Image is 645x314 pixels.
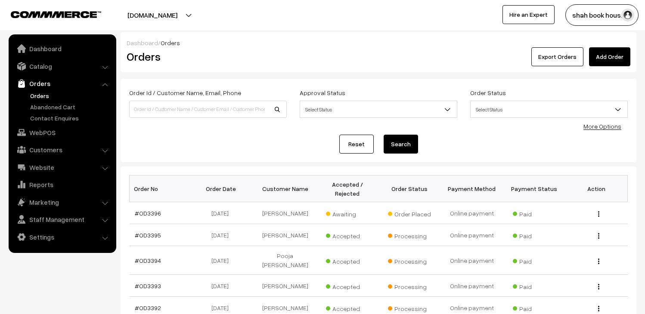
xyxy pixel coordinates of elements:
[513,229,556,240] span: Paid
[11,229,113,245] a: Settings
[28,91,113,100] a: Orders
[441,202,503,224] td: Online payment
[11,142,113,157] a: Customers
[513,280,556,291] span: Paid
[326,207,369,219] span: Awaiting
[598,211,599,217] img: Menu
[127,50,286,63] h2: Orders
[11,212,113,227] a: Staff Management
[135,304,161,311] a: #OD3392
[28,114,113,123] a: Contact Enquires
[565,4,639,26] button: shah book hous…
[326,255,369,266] span: Accepted
[565,175,628,202] th: Action
[503,175,565,202] th: Payment Status
[388,207,431,219] span: Order Placed
[378,175,441,202] th: Order Status
[28,102,113,111] a: Abandoned Cart
[192,175,254,202] th: Order Date
[130,175,192,202] th: Order No
[11,9,86,19] a: COMMMERCE
[11,125,113,140] a: WebPOS
[384,135,418,154] button: Search
[441,275,503,297] td: Online payment
[254,202,316,224] td: [PERSON_NAME]
[388,229,431,240] span: Processing
[300,101,457,118] span: Select Status
[129,101,287,118] input: Order Id / Customer Name / Customer Email / Customer Phone
[441,224,503,246] td: Online payment
[470,101,628,118] span: Select Status
[300,88,345,97] label: Approval Status
[127,38,630,47] div: /
[192,224,254,246] td: [DATE]
[192,246,254,275] td: [DATE]
[254,224,316,246] td: [PERSON_NAME]
[502,5,555,24] a: Hire an Expert
[598,306,599,311] img: Menu
[135,231,161,239] a: #OD3395
[127,39,158,46] a: Dashboard
[441,246,503,275] td: Online payment
[97,4,208,26] button: [DOMAIN_NAME]
[326,302,369,313] span: Accepted
[531,47,583,66] button: Export Orders
[254,246,316,275] td: Pooja [PERSON_NAME]
[441,175,503,202] th: Payment Method
[513,255,556,266] span: Paid
[513,302,556,313] span: Paid
[254,275,316,297] td: [PERSON_NAME]
[589,47,630,66] a: Add Order
[388,302,431,313] span: Processing
[388,255,431,266] span: Processing
[621,9,634,22] img: user
[161,39,180,46] span: Orders
[513,207,556,219] span: Paid
[471,102,627,117] span: Select Status
[11,41,113,56] a: Dashboard
[254,175,316,202] th: Customer Name
[598,284,599,289] img: Menu
[326,229,369,240] span: Accepted
[11,11,101,18] img: COMMMERCE
[11,194,113,210] a: Marketing
[192,275,254,297] td: [DATE]
[326,280,369,291] span: Accepted
[316,175,378,202] th: Accepted / Rejected
[135,209,161,217] a: #OD3396
[339,135,374,154] a: Reset
[129,88,241,97] label: Order Id / Customer Name, Email, Phone
[583,123,621,130] a: More Options
[192,202,254,224] td: [DATE]
[135,257,161,264] a: #OD3394
[135,282,161,289] a: #OD3393
[388,280,431,291] span: Processing
[11,160,113,175] a: Website
[598,259,599,264] img: Menu
[11,177,113,192] a: Reports
[11,76,113,91] a: Orders
[11,58,113,74] a: Catalog
[300,102,457,117] span: Select Status
[470,88,506,97] label: Order Status
[598,233,599,239] img: Menu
